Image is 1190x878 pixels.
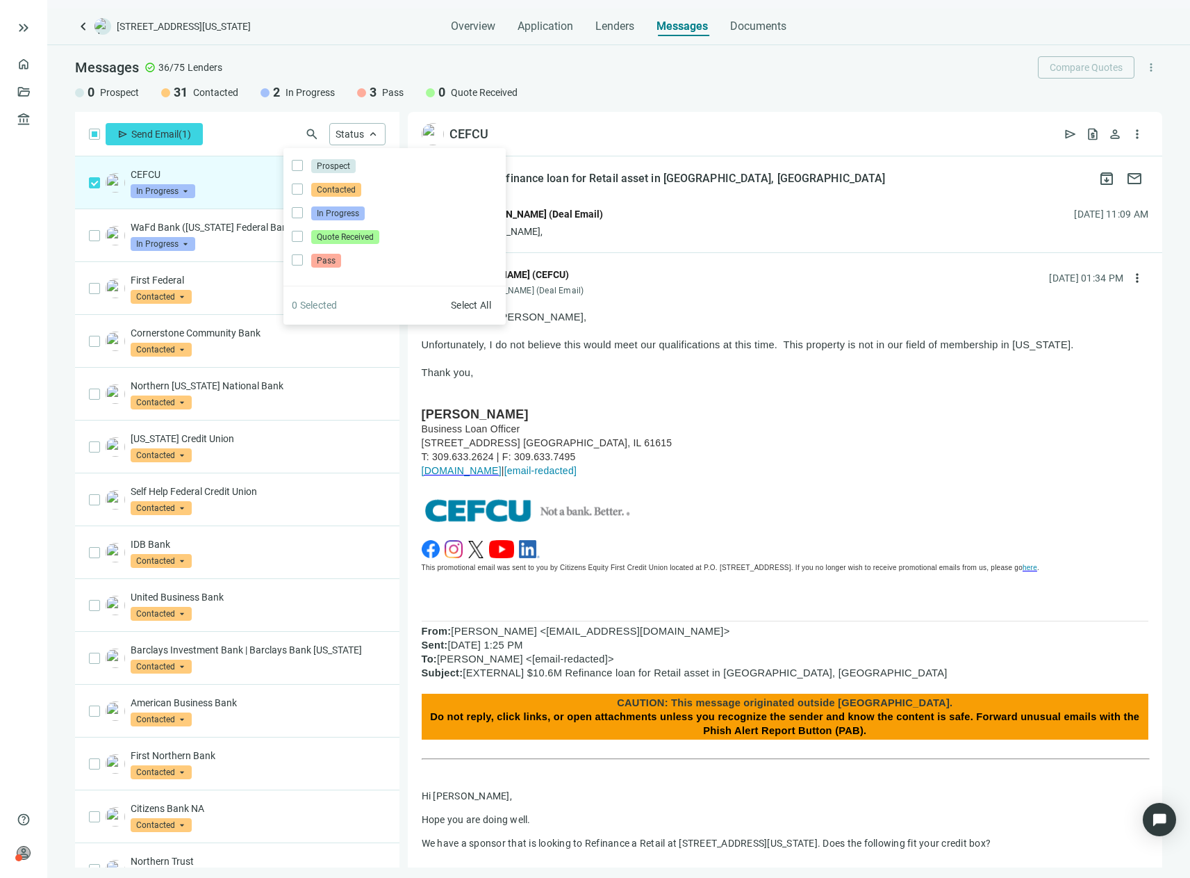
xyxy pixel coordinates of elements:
[1098,170,1115,187] span: archive
[1126,267,1148,289] button: more_vert
[1130,127,1144,141] span: more_vert
[131,643,386,657] p: Barclays Investment Bank | Barclays Bank [US_STATE]
[131,184,195,198] span: In Progress
[131,607,192,621] span: Contacted
[131,765,192,779] span: Contacted
[131,273,386,287] p: First Federal
[15,19,32,36] button: keyboard_double_arrow_right
[311,254,341,268] span: Pass
[451,300,491,311] span: Select All
[305,127,319,141] span: search
[131,343,192,357] span: Contacted
[131,448,192,462] span: Contacted
[131,554,192,568] span: Contacted
[1064,127,1077,141] span: send
[88,84,94,101] span: 0
[1038,56,1134,79] button: Compare Quotes
[311,206,365,220] span: In Progress
[106,807,125,827] img: 958cf723-99f4-4ed6-938c-605a1a41b2c3.png
[131,326,386,340] p: Cornerstone Community Bank
[370,84,377,101] span: 3
[131,290,192,304] span: Contacted
[193,86,238,99] span: Contacted
[75,59,139,76] span: Messages
[131,168,386,181] p: CEFCU
[273,84,280,101] span: 2
[469,286,584,295] span: [PERSON_NAME] (Deal Email)
[106,543,125,562] img: 42cbcca1-6d57-413b-8c0d-f008e416a363
[1086,127,1100,141] span: request_quote
[1074,206,1148,222] div: [DATE] 11:09 AM
[75,18,92,35] a: keyboard_arrow_left
[367,128,379,140] span: keyboard_arrow_up
[518,19,573,33] span: Application
[106,384,125,404] img: 4f8f9b46-c548-4876-87af-a03b830e5528
[158,60,185,74] span: 36/75
[445,294,497,316] button: Select All
[131,432,386,446] p: [US_STATE] Credit Union
[472,206,603,222] div: [PERSON_NAME] (Deal Email)
[106,437,125,457] img: 6501763f-3286-4862-9387-71d182fcecce
[311,230,379,244] span: Quote Received
[131,537,386,551] p: IDB Bank
[1108,127,1122,141] span: person
[1104,123,1126,145] button: person
[1130,271,1144,285] span: more_vert
[1049,270,1123,286] div: [DATE] 01:34 PM
[117,129,129,140] span: send
[455,285,588,296] div: To:
[106,173,125,193] img: 8e7e74c9-b689-480a-826a-f0db63834641
[131,696,386,710] p: American Business Bank
[131,129,179,140] span: Send Email
[730,19,786,33] span: Documents
[438,84,445,101] span: 0
[131,854,386,868] p: Northern Trust
[131,379,386,393] p: Northern [US_STATE] National Bank
[1143,803,1176,836] div: Open Intercom Messenger
[292,298,338,313] article: 0 Selected
[131,590,386,604] p: United Business Bank
[451,86,518,99] span: Quote Received
[106,649,125,668] img: c1c94748-0463-41cd-98e2-4d767889c539
[17,846,31,860] span: person
[106,490,125,510] img: b1de907d-126f-489a-89cd-4898bb2ea64f
[174,84,188,101] span: 31
[131,396,192,409] span: Contacted
[1126,123,1148,145] button: more_vert
[595,19,634,33] span: Lenders
[1145,61,1157,74] span: more_vert
[455,225,603,238] div: Hi [PERSON_NAME],
[17,813,31,827] span: help
[311,183,361,197] span: Contacted
[131,802,386,815] p: Citizens Bank NA
[455,267,569,282] div: [PERSON_NAME] (CEFCU)
[382,86,404,99] span: Pass
[144,62,156,73] span: check_circle
[1082,123,1104,145] button: request_quote
[106,279,125,298] img: 34c97115-3e3a-45ec-8b2d-86b827fdca93
[311,159,356,173] span: Prospect
[106,701,125,721] img: 9b1d0cec-c2b5-4258-baae-cb03a276673a
[1121,165,1148,193] button: mail
[131,501,192,515] span: Contacted
[1140,56,1162,79] button: more_vert
[131,818,192,832] span: Contacted
[100,86,139,99] span: Prospect
[449,172,889,186] div: $10.6M Refinance loan for Retail asset in [GEOGRAPHIC_DATA], [GEOGRAPHIC_DATA]
[106,596,125,615] img: 90c78a31-e635-43f6-8e47-5a972838cd47
[188,60,222,74] span: Lenders
[94,18,111,35] img: deal-logo
[336,129,364,140] span: Status
[131,749,386,763] p: First Northern Bank
[286,86,335,99] span: In Progress
[131,237,195,251] span: In Progress
[106,754,125,774] img: eff9313d-41ca-45f4-b1c9-6a9f5e597808.png
[106,332,125,351] img: 2dd8086d-a87c-40ac-b455-d88e1ffa4b02
[422,123,444,145] img: 8e7e74c9-b689-480a-826a-f0db63834641
[117,19,251,33] span: [STREET_ADDRESS][US_STATE]
[1093,165,1121,193] button: archive
[131,220,386,234] p: WaFd Bank ([US_STATE] Federal Bank)
[106,226,125,245] img: e6e2fe9b-a25f-485d-b4f3-89fd49074b52.png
